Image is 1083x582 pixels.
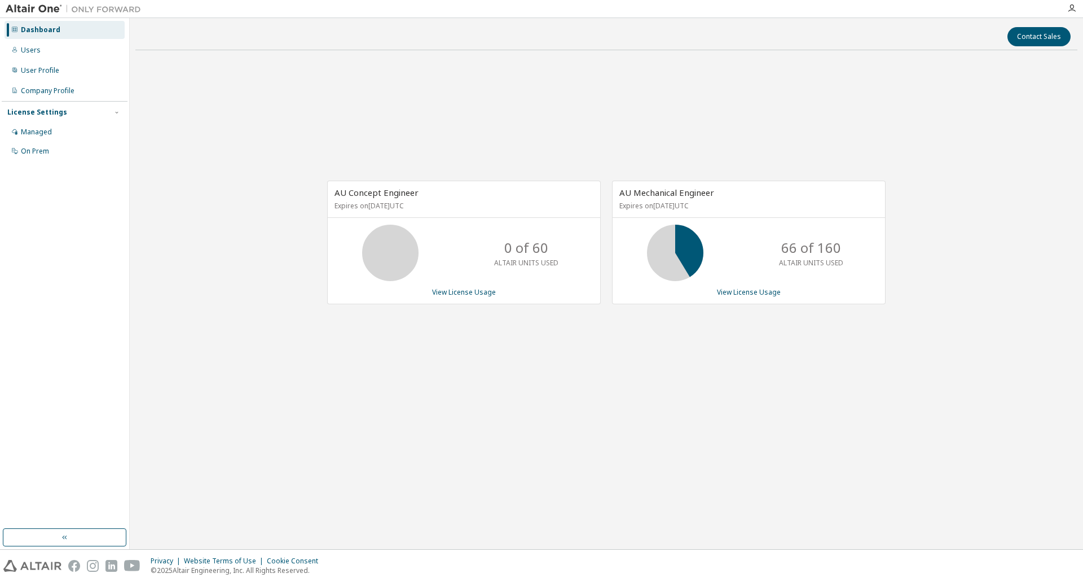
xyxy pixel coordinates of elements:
span: AU Concept Engineer [334,187,419,198]
a: View License Usage [717,287,781,297]
button: Contact Sales [1007,27,1071,46]
img: linkedin.svg [105,560,117,572]
p: ALTAIR UNITS USED [779,258,843,268]
img: altair_logo.svg [3,560,61,572]
div: Users [21,46,41,55]
div: Privacy [151,557,184,566]
div: Company Profile [21,86,74,95]
p: ALTAIR UNITS USED [494,258,558,268]
img: youtube.svg [124,560,140,572]
div: On Prem [21,147,49,156]
span: AU Mechanical Engineer [619,187,714,198]
div: License Settings [7,108,67,117]
p: 66 of 160 [781,238,841,257]
div: Managed [21,128,52,137]
p: © 2025 Altair Engineering, Inc. All Rights Reserved. [151,566,325,575]
div: Dashboard [21,25,60,34]
div: Cookie Consent [267,557,325,566]
img: facebook.svg [68,560,80,572]
p: Expires on [DATE] UTC [619,201,875,211]
img: Altair One [6,3,147,15]
div: User Profile [21,66,59,75]
a: View License Usage [432,287,496,297]
div: Website Terms of Use [184,557,267,566]
p: 0 of 60 [504,238,548,257]
p: Expires on [DATE] UTC [334,201,591,211]
img: instagram.svg [87,560,99,572]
